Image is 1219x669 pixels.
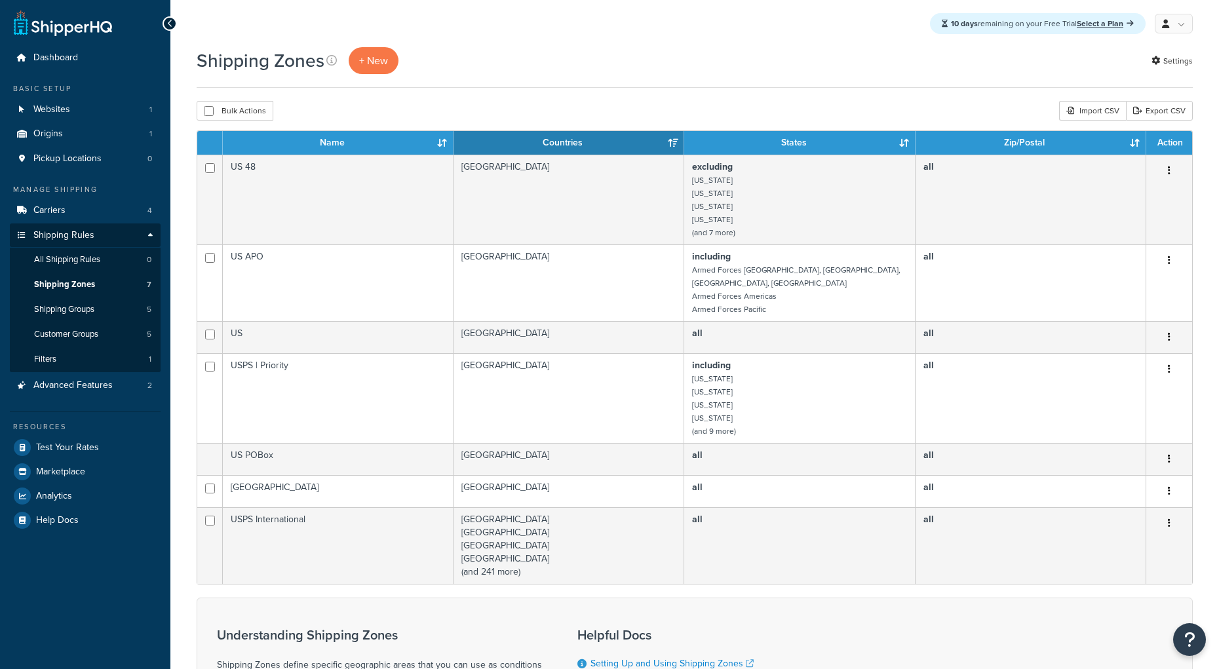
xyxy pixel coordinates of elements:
[692,160,733,174] b: excluding
[10,147,161,171] a: Pickup Locations 0
[223,353,454,443] td: USPS | Priority
[223,131,454,155] th: Name: activate to sort column ascending
[147,254,151,265] span: 0
[692,373,733,385] small: [US_STATE]
[197,48,324,73] h1: Shipping Zones
[454,507,684,584] td: [GEOGRAPHIC_DATA] [GEOGRAPHIC_DATA] [GEOGRAPHIC_DATA] [GEOGRAPHIC_DATA] (and 241 more)
[923,480,934,494] b: all
[10,122,161,146] li: Origins
[923,160,934,174] b: all
[10,184,161,195] div: Manage Shipping
[923,512,934,526] b: all
[197,101,273,121] button: Bulk Actions
[692,264,900,289] small: Armed Forces [GEOGRAPHIC_DATA], [GEOGRAPHIC_DATA], [GEOGRAPHIC_DATA], [GEOGRAPHIC_DATA]
[36,515,79,526] span: Help Docs
[33,128,63,140] span: Origins
[692,303,766,315] small: Armed Forces Pacific
[692,214,733,225] small: [US_STATE]
[454,244,684,321] td: [GEOGRAPHIC_DATA]
[10,248,161,272] li: All Shipping Rules
[454,155,684,244] td: [GEOGRAPHIC_DATA]
[454,321,684,353] td: [GEOGRAPHIC_DATA]
[223,244,454,321] td: US APO
[36,491,72,502] span: Analytics
[692,448,703,462] b: all
[147,279,151,290] span: 7
[10,98,161,122] a: Websites 1
[10,460,161,484] a: Marketplace
[147,380,152,391] span: 2
[10,223,161,248] a: Shipping Rules
[10,322,161,347] li: Customer Groups
[1151,52,1193,70] a: Settings
[14,10,112,36] a: ShipperHQ Home
[692,227,735,239] small: (and 7 more)
[10,322,161,347] a: Customer Groups 5
[1059,101,1126,121] div: Import CSV
[10,83,161,94] div: Basic Setup
[33,104,70,115] span: Websites
[1146,131,1192,155] th: Action
[10,46,161,70] a: Dashboard
[10,273,161,297] li: Shipping Zones
[454,353,684,443] td: [GEOGRAPHIC_DATA]
[692,290,777,302] small: Armed Forces Americas
[692,386,733,398] small: [US_STATE]
[10,373,161,398] li: Advanced Features
[10,436,161,459] a: Test Your Rates
[36,467,85,478] span: Marketplace
[577,628,826,642] h3: Helpful Docs
[149,128,152,140] span: 1
[10,373,161,398] a: Advanced Features 2
[34,304,94,315] span: Shipping Groups
[454,443,684,475] td: [GEOGRAPHIC_DATA]
[923,448,934,462] b: all
[692,174,733,186] small: [US_STATE]
[10,248,161,272] a: All Shipping Rules 0
[149,104,152,115] span: 1
[692,512,703,526] b: all
[10,223,161,373] li: Shipping Rules
[1126,101,1193,121] a: Export CSV
[923,326,934,340] b: all
[10,122,161,146] a: Origins 1
[10,421,161,432] div: Resources
[930,13,1146,34] div: remaining on your Free Trial
[33,230,94,241] span: Shipping Rules
[692,250,731,263] b: including
[36,442,99,453] span: Test Your Rates
[1173,623,1206,656] button: Open Resource Center
[34,329,98,340] span: Customer Groups
[217,628,545,642] h3: Understanding Shipping Zones
[34,279,95,290] span: Shipping Zones
[223,155,454,244] td: US 48
[10,347,161,372] a: Filters 1
[34,354,56,365] span: Filters
[10,199,161,223] li: Carriers
[34,254,100,265] span: All Shipping Rules
[454,131,684,155] th: Countries: activate to sort column ascending
[692,201,733,212] small: [US_STATE]
[692,326,703,340] b: all
[10,199,161,223] a: Carriers 4
[10,347,161,372] li: Filters
[10,484,161,508] li: Analytics
[1077,18,1134,29] a: Select a Plan
[10,273,161,297] a: Shipping Zones 7
[33,205,66,216] span: Carriers
[10,508,161,532] li: Help Docs
[10,147,161,171] li: Pickup Locations
[359,53,388,68] span: + New
[147,329,151,340] span: 5
[223,321,454,353] td: US
[33,52,78,64] span: Dashboard
[33,153,102,164] span: Pickup Locations
[951,18,978,29] strong: 10 days
[923,250,934,263] b: all
[10,98,161,122] li: Websites
[10,297,161,322] li: Shipping Groups
[147,153,152,164] span: 0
